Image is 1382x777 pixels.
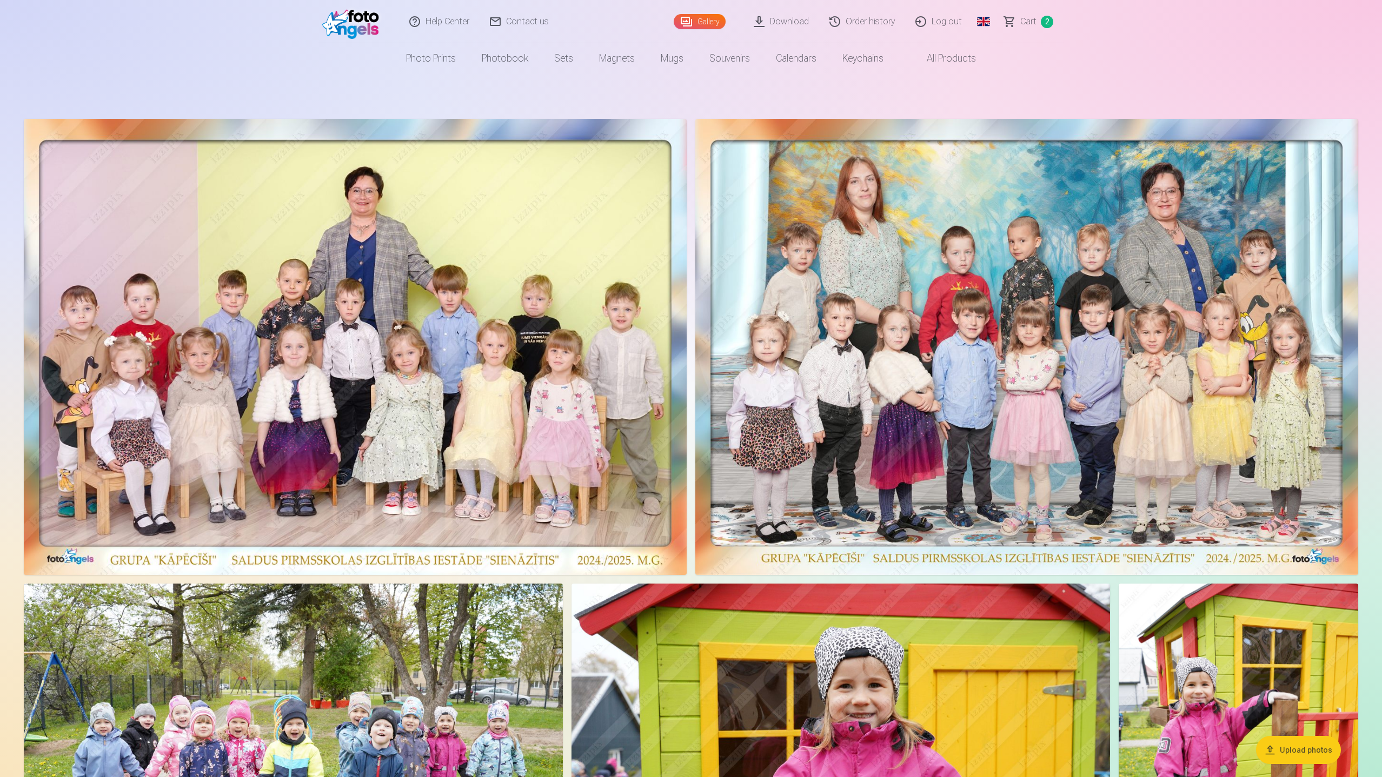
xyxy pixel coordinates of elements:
[829,43,896,73] a: Keychains
[541,43,586,73] a: Sets
[393,43,469,73] a: Photo prints
[469,43,541,73] a: Photobook
[322,4,384,39] img: /fa1
[1256,736,1341,764] button: Upload photos
[648,43,696,73] a: Mugs
[586,43,648,73] a: Magnets
[1041,16,1053,28] span: 2
[1020,15,1036,28] span: Сart
[896,43,989,73] a: All products
[763,43,829,73] a: Calendars
[696,43,763,73] a: Souvenirs
[674,14,726,29] a: Gallery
